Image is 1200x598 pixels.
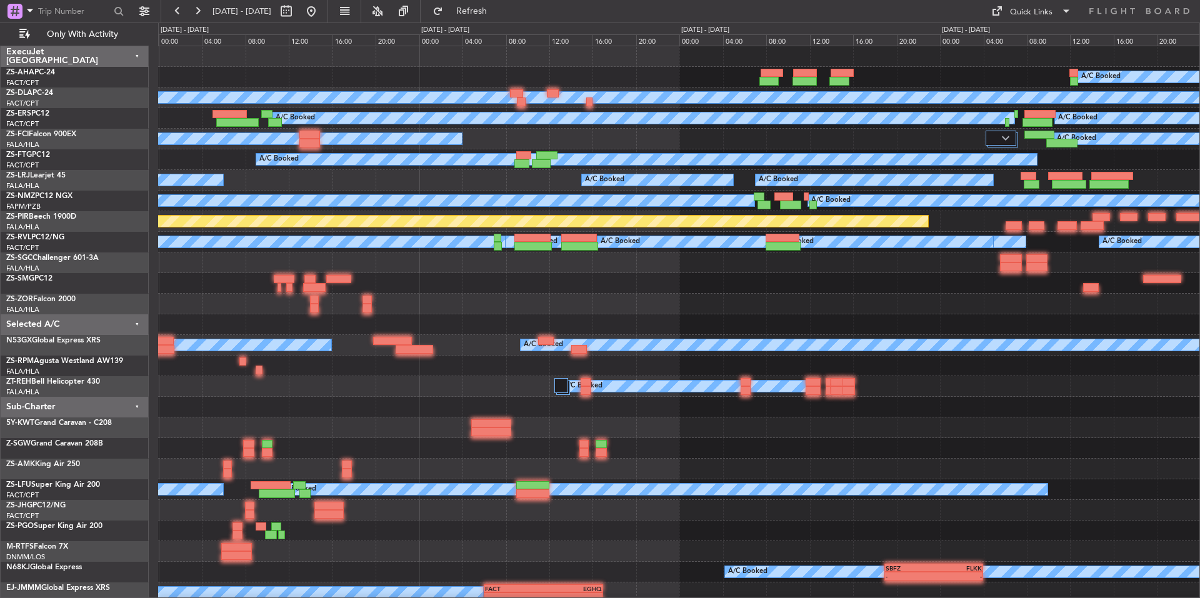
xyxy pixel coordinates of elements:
[6,234,31,241] span: ZS-RVL
[6,584,41,592] span: EJ-JMMM
[6,192,35,200] span: ZS-NMZ
[942,25,990,36] div: [DATE] - [DATE]
[202,34,245,46] div: 04:00
[6,202,41,211] a: FAPM/PZB
[6,502,32,509] span: ZS-JHG
[6,213,29,221] span: ZS-PIR
[810,34,853,46] div: 12:00
[1102,232,1142,251] div: A/C Booked
[6,305,39,314] a: FALA/HLA
[289,34,332,46] div: 12:00
[544,585,602,592] div: EGHQ
[6,419,34,427] span: 5Y-KWT
[6,481,100,489] a: ZS-LFUSuper King Air 200
[6,110,49,117] a: ZS-ERSPC12
[6,564,30,571] span: N68KJ
[6,172,30,179] span: ZS-LRJ
[6,222,39,232] a: FALA/HLA
[6,378,31,386] span: ZT-REH
[6,243,39,252] a: FACT/CPT
[1027,34,1070,46] div: 08:00
[485,585,544,592] div: FACT
[277,480,316,499] div: A/C Booked
[161,25,209,36] div: [DATE] - [DATE]
[6,151,50,159] a: ZS-FTGPC12
[592,34,636,46] div: 16:00
[6,131,76,138] a: ZS-FCIFalcon 900EX
[6,337,32,344] span: N53GX
[332,34,376,46] div: 16:00
[853,34,896,46] div: 16:00
[934,572,982,580] div: -
[6,213,76,221] a: ZS-PIRBeech 1900D
[421,25,469,36] div: [DATE] - [DATE]
[1058,109,1097,127] div: A/C Booked
[811,191,851,210] div: A/C Booked
[462,34,506,46] div: 04:00
[940,34,983,46] div: 00:00
[6,78,39,87] a: FACT/CPT
[681,25,729,36] div: [DATE] - [DATE]
[6,461,35,468] span: ZS-AMK
[1157,34,1200,46] div: 20:00
[897,34,940,46] div: 20:00
[6,357,123,365] a: ZS-RPMAgusta Westland AW139
[6,543,34,551] span: M-RTFS
[6,419,112,427] a: 5Y-KWTGrand Caravan - C208
[246,34,289,46] div: 08:00
[6,69,34,76] span: ZS-AHA
[766,34,809,46] div: 08:00
[6,89,53,97] a: ZS-DLAPC-24
[6,522,34,530] span: ZS-PGO
[1002,136,1009,141] img: arrow-gray.svg
[886,572,934,580] div: -
[601,232,640,251] div: A/C Booked
[524,336,563,354] div: A/C Booked
[679,34,722,46] div: 00:00
[6,181,39,191] a: FALA/HLA
[159,34,202,46] div: 00:00
[6,543,68,551] a: M-RTFSFalcon 7X
[934,564,982,572] div: FLKK
[6,564,82,571] a: N68KJGlobal Express
[6,296,33,303] span: ZS-ZOR
[6,387,39,397] a: FALA/HLA
[212,6,271,17] span: [DATE] - [DATE]
[6,461,80,468] a: ZS-AMKKing Air 250
[6,192,72,200] a: ZS-NMZPC12 NGX
[6,110,31,117] span: ZS-ERS
[446,7,498,16] span: Refresh
[759,171,798,189] div: A/C Booked
[6,234,64,241] a: ZS-RVLPC12/NG
[985,1,1077,21] button: Quick Links
[38,2,110,21] input: Trip Number
[6,296,76,303] a: ZS-ZORFalcon 2000
[723,34,766,46] div: 04:00
[6,367,39,376] a: FALA/HLA
[585,171,624,189] div: A/C Booked
[276,109,315,127] div: A/C Booked
[6,511,39,521] a: FACT/CPT
[14,24,136,44] button: Only With Activity
[376,34,419,46] div: 20:00
[6,440,103,447] a: Z-SGWGrand Caravan 208B
[6,357,34,365] span: ZS-RPM
[506,34,549,46] div: 08:00
[6,119,39,129] a: FACT/CPT
[6,254,32,262] span: ZS-SGC
[6,161,39,170] a: FACT/CPT
[6,584,110,592] a: EJ-JMMMGlobal Express XRS
[419,34,462,46] div: 00:00
[6,275,34,282] span: ZS-SMG
[6,69,55,76] a: ZS-AHAPC-24
[728,562,767,581] div: A/C Booked
[6,552,45,562] a: DNMM/LOS
[1114,34,1157,46] div: 16:00
[636,34,679,46] div: 20:00
[6,275,52,282] a: ZS-SMGPC12
[1070,34,1113,46] div: 12:00
[427,1,502,21] button: Refresh
[6,140,39,149] a: FALA/HLA
[6,337,101,344] a: N53GXGlobal Express XRS
[549,34,592,46] div: 12:00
